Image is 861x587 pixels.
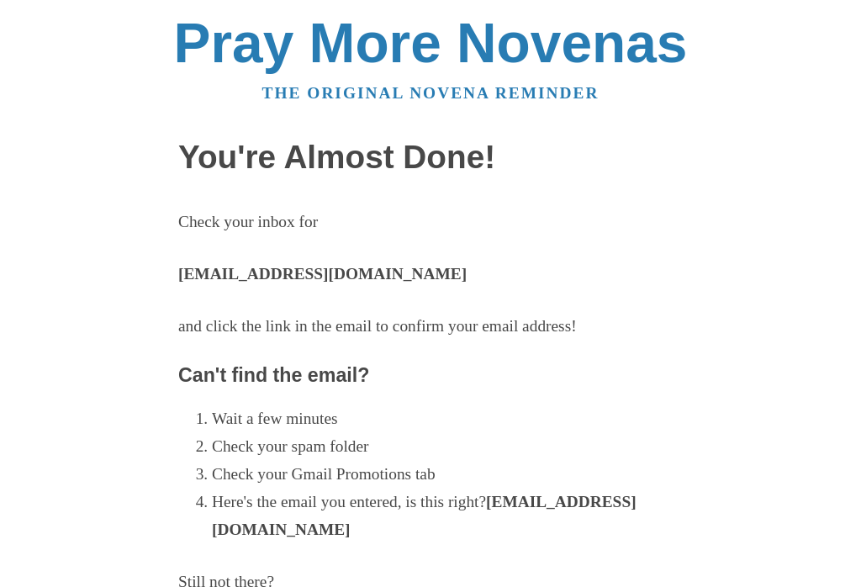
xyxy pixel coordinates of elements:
[178,209,683,236] p: Check your inbox for
[212,405,683,433] li: Wait a few minutes
[178,265,467,283] strong: [EMAIL_ADDRESS][DOMAIN_NAME]
[174,12,688,74] a: Pray More Novenas
[212,461,683,489] li: Check your Gmail Promotions tab
[178,313,683,341] p: and click the link in the email to confirm your email address!
[212,493,637,538] strong: [EMAIL_ADDRESS][DOMAIN_NAME]
[262,84,600,102] a: The original novena reminder
[178,140,683,176] h1: You're Almost Done!
[178,365,683,387] h3: Can't find the email?
[212,489,683,544] li: Here's the email you entered, is this right?
[212,433,683,461] li: Check your spam folder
